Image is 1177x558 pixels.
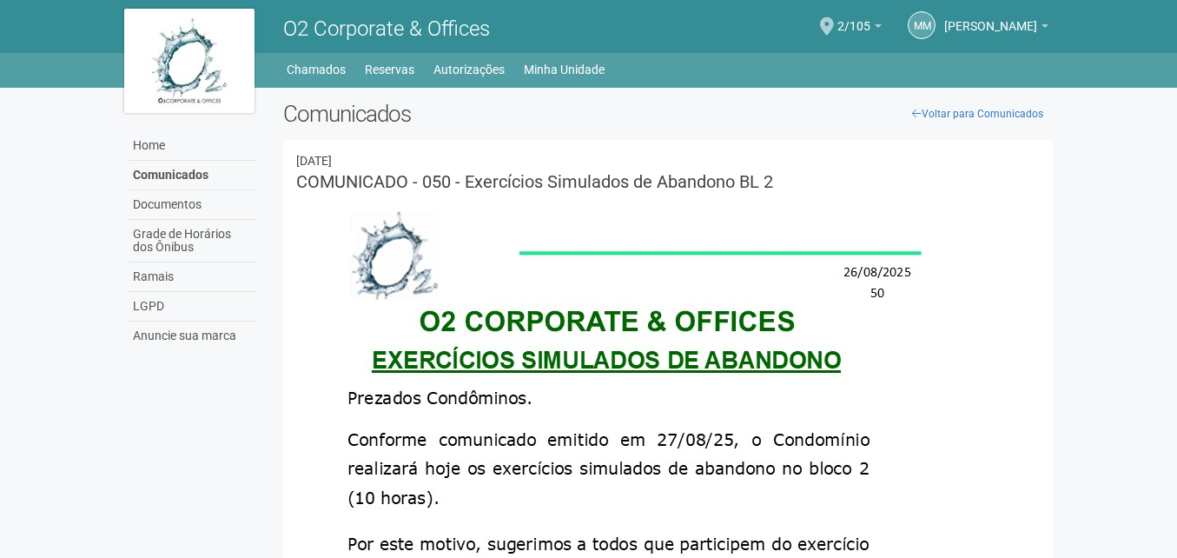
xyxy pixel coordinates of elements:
[944,3,1037,33] span: Marcelo Marins
[129,161,257,190] a: Comunicados
[296,153,1041,169] div: 26/08/2025 19:14
[365,57,414,82] a: Reservas
[944,22,1048,36] a: [PERSON_NAME]
[129,322,257,350] a: Anuncie sua marca
[837,22,882,36] a: 2/105
[287,57,346,82] a: Chamados
[129,131,257,161] a: Home
[129,262,257,292] a: Ramais
[908,11,936,39] a: MM
[837,3,870,33] span: 2/105
[129,220,257,262] a: Grade de Horários dos Ônibus
[903,101,1053,127] a: Voltar para Comunicados
[283,101,1054,127] h2: Comunicados
[129,292,257,322] a: LGPD
[283,17,490,41] span: O2 Corporate & Offices
[433,57,505,82] a: Autorizações
[296,173,1041,190] h3: COMUNICADO - 050 - Exercícios Simulados de Abandono BL 2
[124,9,255,113] img: logo.jpg
[129,190,257,220] a: Documentos
[524,57,605,82] a: Minha Unidade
